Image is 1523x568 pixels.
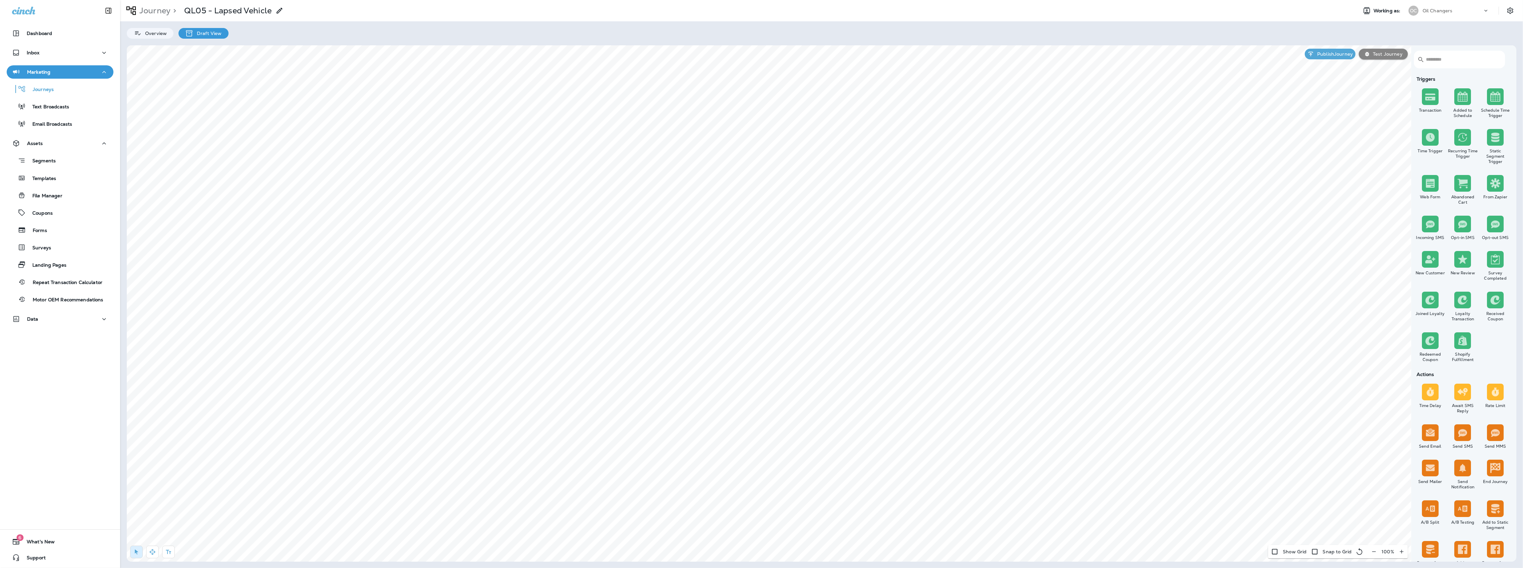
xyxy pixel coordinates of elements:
[7,551,113,564] button: Support
[7,188,113,202] button: File Manager
[1359,49,1408,59] button: Test Journey
[7,206,113,220] button: Coupons
[7,240,113,254] button: Surveys
[1415,520,1445,525] div: A/B Split
[1415,352,1445,362] div: Redeemed Coupon
[1480,444,1510,449] div: Send MMS
[26,121,72,128] p: Email Broadcasts
[1415,148,1445,154] div: Time Trigger
[7,292,113,306] button: Motor OEM Recommendations
[1415,444,1445,449] div: Send Email
[1415,403,1445,408] div: Time Delay
[1415,479,1445,484] div: Send Mailer
[1448,311,1478,322] div: Loyalty Transaction
[170,6,176,16] p: >
[7,46,113,59] button: Inbox
[1448,479,1478,490] div: Send Notification
[7,171,113,185] button: Templates
[1448,403,1478,414] div: Await SMS Reply
[26,104,69,110] p: Text Broadcasts
[27,141,43,146] p: Assets
[1448,148,1478,159] div: Recurring Time Trigger
[1480,148,1510,164] div: Static Segment Trigger
[1448,194,1478,205] div: Abandoned Cart
[99,4,118,17] button: Collapse Sidebar
[26,228,47,234] p: Forms
[27,69,50,75] p: Marketing
[26,87,54,93] p: Journeys
[1370,51,1403,57] p: Test Journey
[1480,270,1510,281] div: Survey Completed
[27,316,38,322] p: Data
[1480,311,1510,322] div: Received Coupon
[7,535,113,548] button: 6What's New
[194,31,222,36] p: Draft View
[1415,235,1445,240] div: Incoming SMS
[1382,549,1394,554] p: 100 %
[20,555,46,563] span: Support
[1283,549,1306,554] p: Show Grid
[1415,270,1445,276] div: New Customer
[7,223,113,237] button: Forms
[26,280,102,286] p: Repeat Transaction Calculator
[26,193,62,199] p: File Manager
[27,31,52,36] p: Dashboard
[1415,108,1445,113] div: Transaction
[16,534,23,541] span: 6
[1409,6,1419,16] div: OC
[1423,8,1453,13] p: Oil Changers
[26,210,53,217] p: Coupons
[1448,270,1478,276] div: New Review
[26,297,103,303] p: Motor OEM Recommendations
[137,6,170,16] p: Journey
[1448,520,1478,525] div: A/B Testing
[1504,5,1516,17] button: Settings
[26,262,66,269] p: Landing Pages
[1448,352,1478,362] div: Shopify Fulfillment
[1414,76,1512,82] div: Triggers
[1374,8,1402,14] span: Working as:
[1415,311,1445,316] div: Joined Loyalty
[1480,403,1510,408] div: Rate Limit
[26,245,51,251] p: Surveys
[1480,194,1510,200] div: From Zapier
[1314,51,1353,57] p: Publish Journey
[184,6,272,16] p: QL05 - Lapsed Vehicle
[7,275,113,289] button: Repeat Transaction Calculator
[7,137,113,150] button: Assets
[20,539,55,547] span: What's New
[1448,235,1478,240] div: Opt-in SMS
[7,258,113,272] button: Landing Pages
[7,153,113,168] button: Segments
[1414,372,1512,377] div: Actions
[26,176,56,182] p: Templates
[1305,49,1356,59] button: PublishJourney
[7,27,113,40] button: Dashboard
[27,50,39,55] p: Inbox
[1448,444,1478,449] div: Send SMS
[1480,479,1510,484] div: End Journey
[1448,108,1478,118] div: Added to Schedule
[1480,235,1510,240] div: Opt-out SMS
[7,312,113,326] button: Data
[142,31,167,36] p: Overview
[7,82,113,96] button: Journeys
[1480,108,1510,118] div: Schedule Time Trigger
[26,158,56,165] p: Segments
[1415,194,1445,200] div: Web Form
[1480,520,1510,530] div: Add to Static Segment
[7,117,113,131] button: Email Broadcasts
[7,65,113,79] button: Marketing
[7,99,113,113] button: Text Broadcasts
[1323,549,1352,554] p: Snap to Grid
